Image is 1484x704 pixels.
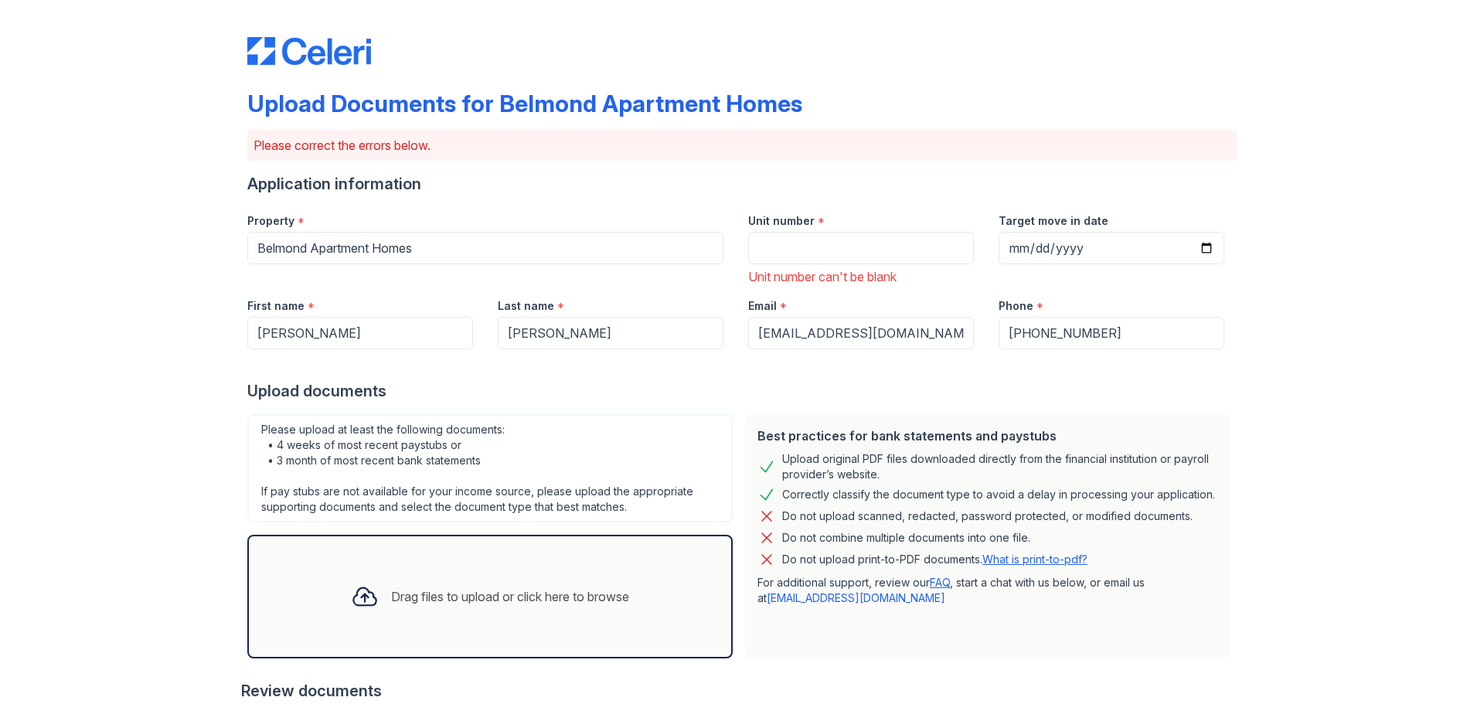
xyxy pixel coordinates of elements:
label: Phone [999,298,1033,314]
label: Unit number [748,213,815,229]
div: Unit number can't be blank [748,267,974,286]
a: FAQ [930,576,950,589]
div: Drag files to upload or click here to browse [391,587,629,606]
p: Please correct the errors below. [254,136,1230,155]
label: Property [247,213,294,229]
label: Email [748,298,777,314]
a: What is print-to-pdf? [982,553,1087,566]
div: Do not combine multiple documents into one file. [782,529,1030,547]
div: Application information [247,173,1237,195]
label: First name [247,298,305,314]
p: Do not upload print-to-PDF documents. [782,552,1087,567]
p: For additional support, review our , start a chat with us below, or email us at [757,575,1218,606]
div: Best practices for bank statements and paystubs [757,427,1218,445]
img: CE_Logo_Blue-a8612792a0a2168367f1c8372b55b34899dd931a85d93a1a3d3e32e68fde9ad4.png [247,37,371,65]
div: Please upload at least the following documents: • 4 weeks of most recent paystubs or • 3 month of... [247,414,733,522]
div: Correctly classify the document type to avoid a delay in processing your application. [782,485,1215,504]
div: Upload documents [247,380,1237,402]
div: Review documents [241,680,1237,702]
label: Target move in date [999,213,1108,229]
label: Last name [498,298,554,314]
div: Upload Documents for Belmond Apartment Homes [247,90,802,117]
div: Do not upload scanned, redacted, password protected, or modified documents. [782,507,1193,525]
a: [EMAIL_ADDRESS][DOMAIN_NAME] [767,591,945,604]
div: Upload original PDF files downloaded directly from the financial institution or payroll provider’... [782,451,1218,482]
